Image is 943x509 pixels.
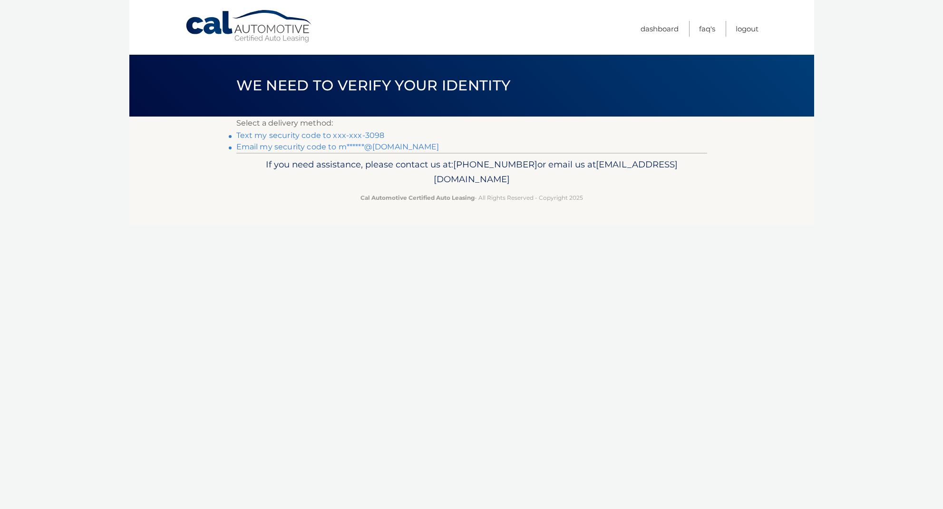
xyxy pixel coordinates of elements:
[699,21,715,37] a: FAQ's
[236,117,707,130] p: Select a delivery method:
[236,142,439,151] a: Email my security code to m******@[DOMAIN_NAME]
[360,194,475,201] strong: Cal Automotive Certified Auto Leasing
[243,193,701,203] p: - All Rights Reserved - Copyright 2025
[185,10,313,43] a: Cal Automotive
[453,159,537,170] span: [PHONE_NUMBER]
[641,21,679,37] a: Dashboard
[236,131,385,140] a: Text my security code to xxx-xxx-3098
[736,21,758,37] a: Logout
[243,157,701,187] p: If you need assistance, please contact us at: or email us at
[236,77,511,94] span: We need to verify your identity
